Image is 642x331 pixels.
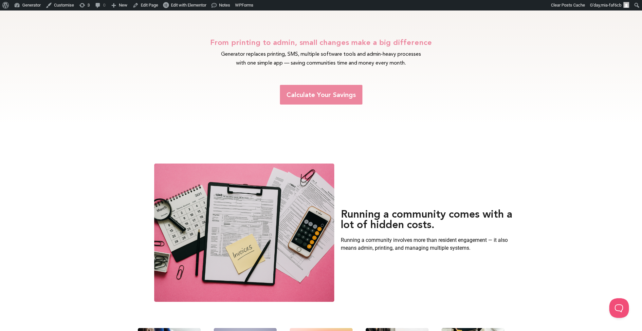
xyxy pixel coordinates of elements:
[341,237,508,251] span: Running a community involves more than resident engagement — it also means admin, printing, and m...
[341,209,521,230] h2: Running a community comes with a lot of hidden costs.
[601,3,621,8] span: mia-faf6cb
[286,91,356,98] span: Calculate Your Savings
[221,51,421,66] span: Generator replaces printing, SMS, multiple software tools and admin-heavy processes with one simp...
[609,298,629,318] iframe: Toggle Customer Support
[280,85,362,105] a: Calculate Your Savings
[171,3,206,8] span: Edit with Elementor
[151,39,491,46] h2: From printing to admin, small changes make a big difference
